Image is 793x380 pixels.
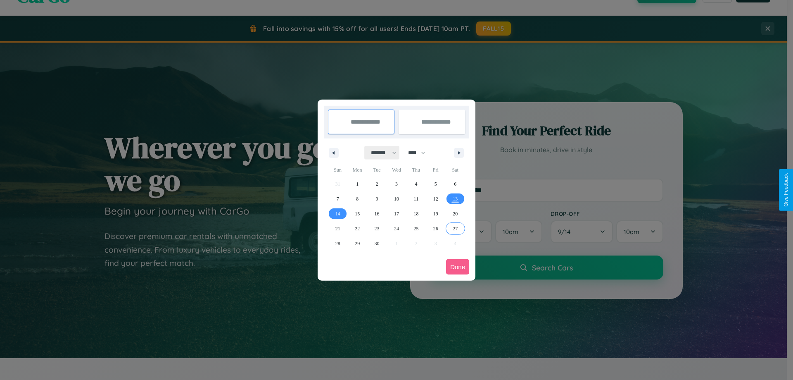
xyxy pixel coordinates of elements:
[433,221,438,236] span: 26
[446,259,469,275] button: Done
[426,206,445,221] button: 19
[406,221,426,236] button: 25
[355,206,360,221] span: 15
[394,191,399,206] span: 10
[434,177,437,191] span: 5
[347,163,367,177] span: Mon
[356,177,359,191] span: 1
[406,191,426,206] button: 11
[783,173,789,207] div: Give Feedback
[375,221,380,236] span: 23
[337,191,339,206] span: 7
[406,206,426,221] button: 18
[376,177,378,191] span: 2
[415,177,417,191] span: 4
[328,163,347,177] span: Sun
[387,177,406,191] button: 3
[426,191,445,206] button: 12
[375,236,380,251] span: 30
[413,221,418,236] span: 25
[328,191,347,206] button: 7
[367,221,387,236] button: 23
[453,191,458,206] span: 13
[335,206,340,221] span: 14
[394,206,399,221] span: 17
[446,177,465,191] button: 6
[387,163,406,177] span: Wed
[367,191,387,206] button: 9
[328,221,347,236] button: 21
[347,221,367,236] button: 22
[387,221,406,236] button: 24
[395,177,398,191] span: 3
[446,163,465,177] span: Sat
[356,191,359,206] span: 8
[376,191,378,206] span: 9
[394,221,399,236] span: 24
[347,236,367,251] button: 29
[433,206,438,221] span: 19
[335,221,340,236] span: 21
[446,221,465,236] button: 27
[335,236,340,251] span: 28
[453,221,458,236] span: 27
[426,221,445,236] button: 26
[387,191,406,206] button: 10
[426,163,445,177] span: Fri
[367,236,387,251] button: 30
[347,177,367,191] button: 1
[375,206,380,221] span: 16
[355,236,360,251] span: 29
[414,191,419,206] span: 11
[387,206,406,221] button: 17
[367,206,387,221] button: 16
[355,221,360,236] span: 22
[453,206,458,221] span: 20
[367,177,387,191] button: 2
[347,206,367,221] button: 15
[454,177,456,191] span: 6
[406,177,426,191] button: 4
[446,206,465,221] button: 20
[328,206,347,221] button: 14
[426,177,445,191] button: 5
[347,191,367,206] button: 8
[406,163,426,177] span: Thu
[413,206,418,221] span: 18
[328,236,347,251] button: 28
[446,191,465,206] button: 13
[433,191,438,206] span: 12
[367,163,387,177] span: Tue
